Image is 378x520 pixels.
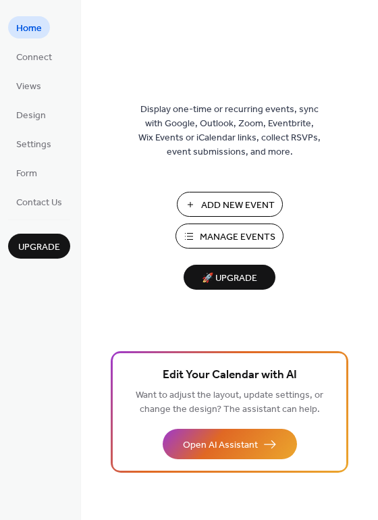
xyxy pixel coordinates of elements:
[175,224,283,249] button: Manage Events
[16,109,46,123] span: Design
[16,80,41,94] span: Views
[16,167,37,181] span: Form
[192,269,267,288] span: 🚀 Upgrade
[8,161,45,184] a: Form
[8,132,59,155] a: Settings
[8,234,70,259] button: Upgrade
[16,51,52,65] span: Connect
[16,22,42,36] span: Home
[177,192,283,217] button: Add New Event
[16,138,51,152] span: Settings
[8,45,60,68] a: Connect
[8,103,54,126] a: Design
[138,103,321,159] span: Display one-time or recurring events, sync with Google, Outlook, Zoom, Eventbrite, Wix Events or ...
[16,196,62,210] span: Contact Us
[163,429,297,459] button: Open AI Assistant
[163,366,297,385] span: Edit Your Calendar with AI
[184,265,275,290] button: 🚀 Upgrade
[183,438,258,452] span: Open AI Assistant
[201,199,275,213] span: Add New Event
[8,190,70,213] a: Contact Us
[18,240,60,255] span: Upgrade
[200,230,275,244] span: Manage Events
[8,16,50,38] a: Home
[136,386,323,419] span: Want to adjust the layout, update settings, or change the design? The assistant can help.
[8,74,49,97] a: Views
